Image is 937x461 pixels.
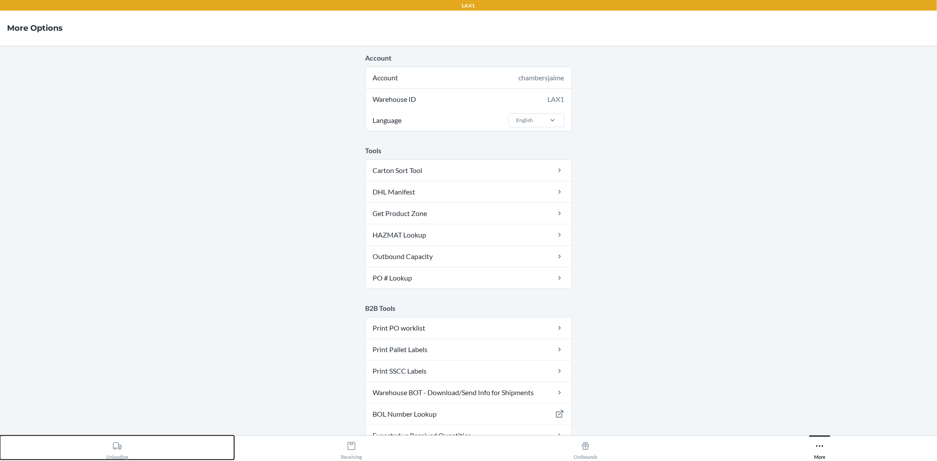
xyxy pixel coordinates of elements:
p: Tools [365,145,572,156]
div: Unloading [106,438,128,460]
div: LAX1 [548,94,564,104]
a: Outbound Capacity [366,246,572,267]
div: Outbounds [574,438,597,460]
a: Carton Sort Tool [366,160,572,181]
button: More [703,436,937,460]
p: Account [365,53,572,63]
button: Outbounds [469,436,703,460]
a: Warehouse BOT - Download/Send Info for Shipments [366,382,572,403]
a: DHL Manifest [366,181,572,202]
a: Print Pallet Labels [366,339,572,360]
p: B2B Tools [365,303,572,313]
div: Warehouse ID [366,89,572,110]
a: Get Product Zone [366,203,572,224]
span: Language [372,110,403,131]
div: Account [366,67,572,88]
div: English [517,116,533,124]
a: Print PO worklist [366,317,572,339]
a: Print SSCC Labels [366,360,572,382]
h4: More Options [7,22,63,34]
a: HAZMAT Lookup [366,224,572,245]
div: Receiving [341,438,362,460]
div: More [814,438,825,460]
a: Expected vs Received Quantities [366,425,572,446]
a: BOL Number Lookup [366,403,572,425]
a: PO # Lookup [366,267,572,288]
button: Receiving [234,436,468,460]
p: LAX1 [462,2,475,10]
div: chambersjaime [519,72,564,83]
